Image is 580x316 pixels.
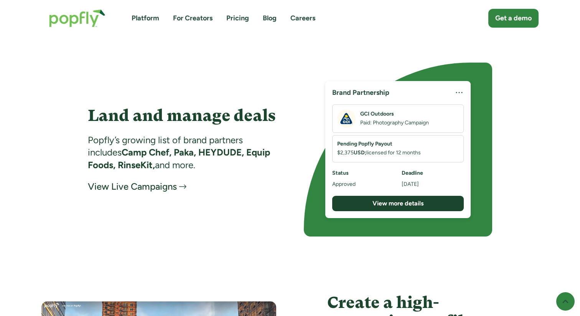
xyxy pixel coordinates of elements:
[290,13,315,23] a: Careers
[88,180,177,193] div: View Live Campaigns
[88,180,186,193] a: View Live Campaigns
[88,134,276,171] div: Popfly’s growing list of brand partners includes and more.
[226,13,249,23] a: Pricing
[339,199,457,208] div: View more details
[495,13,532,23] div: Get a demo
[173,13,213,23] a: For Creators
[402,169,464,177] h6: Deadline
[263,13,277,23] a: Blog
[332,169,395,177] h6: Status
[132,13,159,23] a: Platform
[41,2,113,35] a: home
[332,88,395,98] h5: Brand Partnership
[337,148,421,157] div: $2,375 licensed for 12 months
[332,179,395,189] div: Approved
[88,106,276,125] h4: Land and manage deals
[360,110,429,118] h6: GCI Outdoors
[488,9,539,28] a: Get a demo
[354,149,366,156] strong: USD;
[360,118,429,127] div: Paid: Photography Campaign
[88,147,270,170] strong: Camp Chef, Paka, HEYDUDE, Equip Foods, RinseKit,
[337,140,421,148] h6: Pending Popfly Payout
[402,179,464,189] div: [DATE]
